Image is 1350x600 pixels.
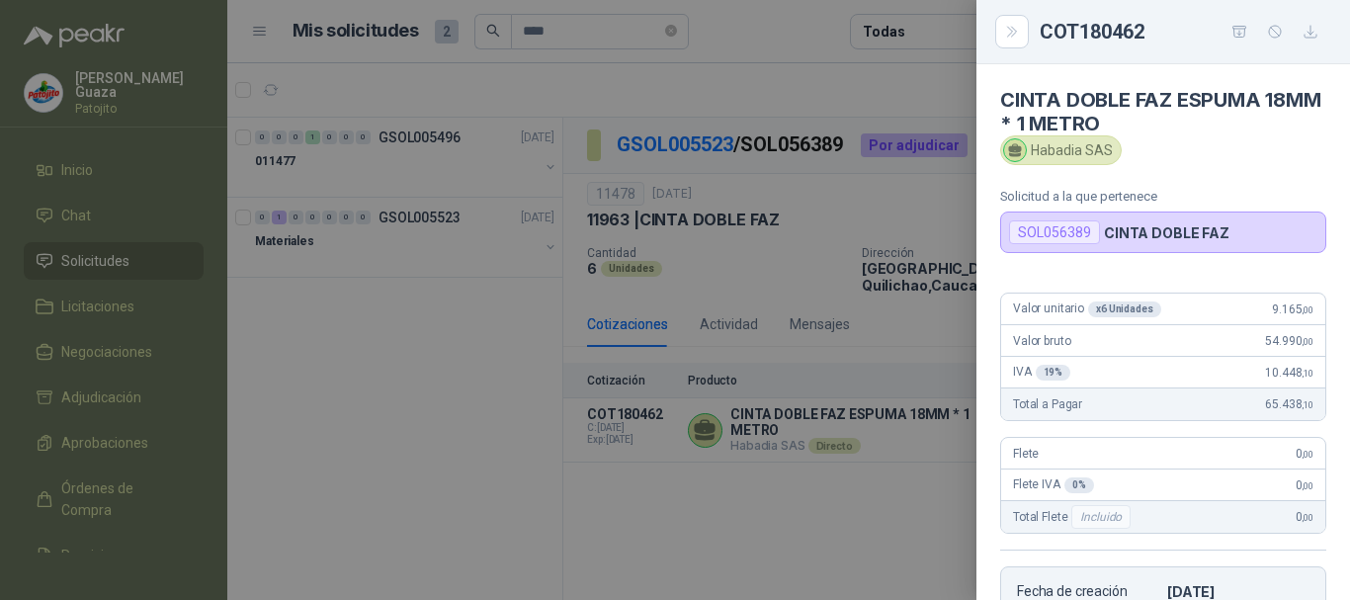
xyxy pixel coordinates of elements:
[1000,189,1326,204] p: Solicitud a la que pertenece
[1064,477,1094,493] div: 0 %
[1296,447,1313,461] span: 0
[1302,304,1313,315] span: ,00
[1071,505,1131,529] div: Incluido
[1013,447,1039,461] span: Flete
[1000,88,1326,135] h4: CINTA DOBLE FAZ ESPUMA 18MM * 1 METRO
[1013,334,1070,348] span: Valor bruto
[1296,478,1313,492] span: 0
[1265,397,1313,411] span: 65.438
[1013,397,1082,411] span: Total a Pagar
[1265,334,1313,348] span: 54.990
[1167,583,1309,600] p: [DATE]
[1272,302,1313,316] span: 9.165
[1013,301,1161,317] span: Valor unitario
[1009,220,1100,244] div: SOL056389
[1302,512,1313,523] span: ,00
[1013,505,1135,529] span: Total Flete
[1302,449,1313,460] span: ,00
[1302,336,1313,347] span: ,00
[1000,135,1122,165] div: Habadia SAS
[1013,365,1070,381] span: IVA
[1265,366,1313,380] span: 10.448
[1302,368,1313,379] span: ,10
[1302,399,1313,410] span: ,10
[1000,20,1024,43] button: Close
[1088,301,1161,317] div: x 6 Unidades
[1296,510,1313,524] span: 0
[1302,480,1313,491] span: ,00
[1040,16,1326,47] div: COT180462
[1036,365,1071,381] div: 19 %
[1017,583,1159,600] p: Fecha de creación
[1013,477,1094,493] span: Flete IVA
[1104,224,1229,241] p: CINTA DOBLE FAZ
